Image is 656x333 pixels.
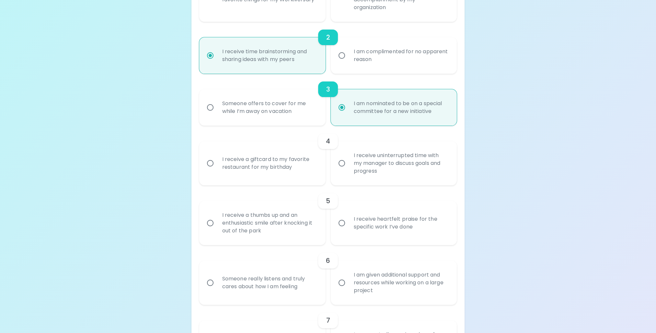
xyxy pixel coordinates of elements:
div: I receive a giftcard to my favorite restaurant for my birthday [217,148,322,179]
h6: 2 [326,32,330,43]
div: I am given additional support and resources while working on a large project [349,263,454,302]
div: I am nominated to be on a special committee for a new initiative [349,92,454,123]
div: Someone offers to cover for me while I’m away on vacation [217,92,322,123]
div: I am complimented for no apparent reason [349,40,454,71]
h6: 6 [326,255,330,266]
div: I receive uninterrupted time with my manager to discuss goals and progress [349,144,454,183]
div: I receive heartfelt praise for the specific work I’ve done [349,207,454,239]
div: choice-group-check [199,74,457,126]
div: choice-group-check [199,185,457,245]
div: I receive a thumbs up and an enthusiastic smile after knocking it out of the park [217,203,322,242]
div: choice-group-check [199,126,457,185]
div: choice-group-check [199,22,457,74]
h6: 7 [326,315,330,326]
div: choice-group-check [199,245,457,305]
h6: 4 [326,136,330,146]
h6: 5 [326,196,330,206]
div: Someone really listens and truly cares about how I am feeling [217,267,322,298]
h6: 3 [326,84,330,94]
div: I receive time brainstorming and sharing ideas with my peers [217,40,322,71]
